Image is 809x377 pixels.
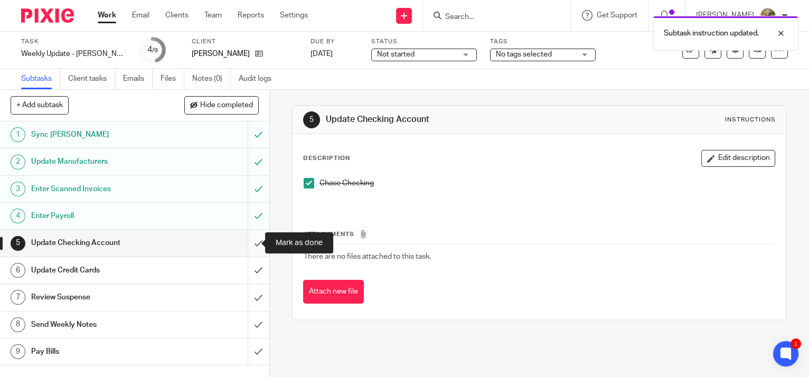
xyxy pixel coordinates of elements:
p: Description [303,154,350,163]
img: image.jpg [759,7,776,24]
div: 8 [11,317,25,332]
p: Subtask instruction updated. [664,28,759,39]
h1: Review Suspense [31,289,168,305]
div: 6 [11,263,25,278]
div: 4 [147,44,158,56]
span: No tags selected [496,51,552,58]
a: Clients [165,10,189,21]
h1: Send Weekly Notes [31,317,168,333]
a: Audit logs [239,69,279,89]
div: Weekly Update - [PERSON_NAME] [21,49,127,59]
span: Not started [377,51,415,58]
h1: Enter Scanned Invoices [31,181,168,197]
a: Client tasks [68,69,115,89]
a: Files [161,69,184,89]
p: Chase Checking [319,178,775,188]
a: Team [204,10,222,21]
div: 3 [11,182,25,196]
label: Due by [311,37,358,46]
div: Instructions [725,116,775,124]
a: Emails [123,69,153,89]
div: 7 [11,290,25,305]
div: Weekly Update - Rubin [21,49,127,59]
h1: Pay Bills [31,344,168,360]
button: Edit description [701,150,775,167]
label: Task [21,37,127,46]
a: Notes (0) [192,69,231,89]
img: Pixie [21,8,74,23]
label: Client [192,37,297,46]
h1: Enter Payroll [31,208,168,224]
span: Hide completed [200,101,253,110]
a: Email [132,10,149,21]
div: 2 [11,155,25,169]
a: Subtasks [21,69,60,89]
label: Status [371,37,477,46]
div: 5 [11,236,25,251]
span: There are no files attached to this task. [304,253,431,260]
div: 1 [11,127,25,142]
span: [DATE] [311,50,333,58]
a: Work [98,10,116,21]
div: 5 [303,111,320,128]
div: 4 [11,209,25,223]
a: Settings [280,10,308,21]
button: Attach new file [303,280,364,304]
h1: Update Checking Account [31,235,168,251]
h1: Sync [PERSON_NAME] [31,127,168,143]
small: /9 [152,48,158,53]
p: [PERSON_NAME] [192,49,250,59]
div: 1 [791,338,801,349]
h1: Update Credit Cards [31,262,168,278]
a: Reports [238,10,264,21]
h1: Update Checking Account [326,114,562,125]
span: Attachments [304,231,354,237]
div: 9 [11,344,25,359]
button: + Add subtask [11,96,69,114]
h1: Update Manufacturers [31,154,168,169]
button: Hide completed [184,96,259,114]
